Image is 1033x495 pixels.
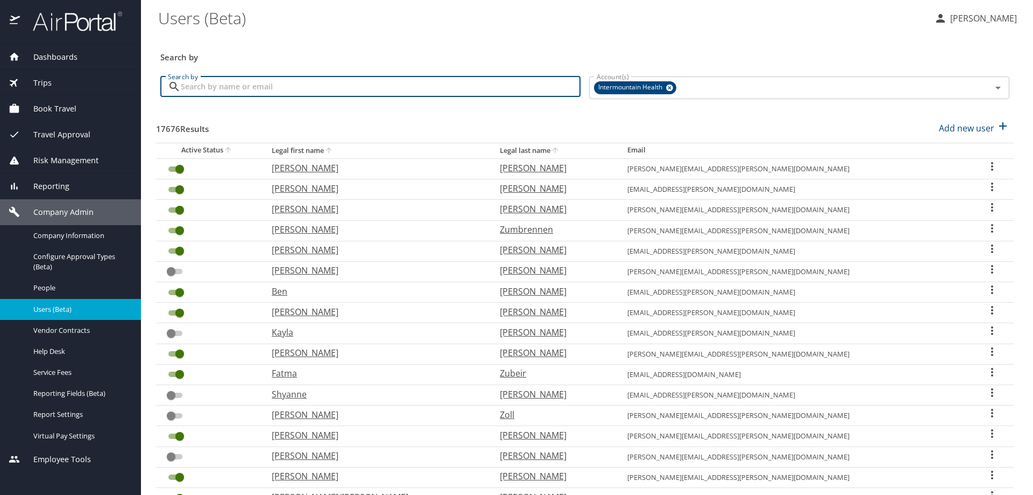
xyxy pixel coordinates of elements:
[947,12,1017,25] p: [PERSON_NAME]
[272,470,478,483] p: [PERSON_NAME]
[21,11,122,32] img: airportal-logo.png
[500,388,606,401] p: [PERSON_NAME]
[272,367,478,380] p: Fatma
[156,116,209,135] h3: 17676 Results
[33,346,128,357] span: Help Desk
[935,116,1014,140] button: Add new user
[181,76,581,97] input: Search by name or email
[33,252,128,272] span: Configure Approval Types (Beta)
[10,11,21,32] img: icon-airportal.png
[272,305,478,318] p: [PERSON_NAME]
[20,51,77,63] span: Dashboards
[33,231,128,241] span: Company Information
[500,326,606,339] p: [PERSON_NAME]
[272,449,478,462] p: [PERSON_NAME]
[272,326,478,339] p: Kayla
[500,367,606,380] p: Zubeir
[619,426,970,447] td: [PERSON_NAME][EMAIL_ADDRESS][PERSON_NAME][DOMAIN_NAME]
[500,162,606,175] p: [PERSON_NAME]
[500,223,606,236] p: Zumbrennen
[272,182,478,195] p: [PERSON_NAME]
[272,243,478,256] p: [PERSON_NAME]
[272,408,478,421] p: [PERSON_NAME]
[500,264,606,277] p: [PERSON_NAME]
[619,406,970,426] td: [PERSON_NAME][EMAIL_ADDRESS][PERSON_NAME][DOMAIN_NAME]
[223,145,234,156] button: sort
[20,155,98,166] span: Risk Management
[619,220,970,241] td: [PERSON_NAME][EMAIL_ADDRESS][PERSON_NAME][DOMAIN_NAME]
[500,203,606,215] p: [PERSON_NAME]
[619,303,970,323] td: [EMAIL_ADDRESS][PERSON_NAME][DOMAIN_NAME]
[500,429,606,442] p: [PERSON_NAME]
[619,467,970,487] td: [PERSON_NAME][EMAIL_ADDRESS][PERSON_NAME][DOMAIN_NAME]
[272,429,478,442] p: [PERSON_NAME]
[619,364,970,385] td: [EMAIL_ADDRESS][DOMAIN_NAME]
[272,203,478,215] p: [PERSON_NAME]
[20,103,76,115] span: Book Travel
[619,282,970,303] td: [EMAIL_ADDRESS][PERSON_NAME][DOMAIN_NAME]
[619,344,970,364] td: [PERSON_NAME][EMAIL_ADDRESS][PERSON_NAME][DOMAIN_NAME]
[272,264,478,277] p: [PERSON_NAME]
[930,9,1021,28] button: [PERSON_NAME]
[619,143,970,158] th: Email
[619,323,970,344] td: [EMAIL_ADDRESS][PERSON_NAME][DOMAIN_NAME]
[550,146,561,156] button: sort
[158,1,925,34] h1: Users (Beta)
[619,158,970,179] td: [PERSON_NAME][EMAIL_ADDRESS][PERSON_NAME][DOMAIN_NAME]
[619,385,970,406] td: [EMAIL_ADDRESS][PERSON_NAME][DOMAIN_NAME]
[272,162,478,175] p: [PERSON_NAME]
[324,146,335,156] button: sort
[500,449,606,462] p: [PERSON_NAME]
[500,470,606,483] p: [PERSON_NAME]
[594,82,669,93] span: Intermountain Health
[272,285,478,298] p: Ben
[990,80,1006,95] button: Open
[500,285,606,298] p: [PERSON_NAME]
[20,77,52,89] span: Trips
[33,283,128,293] span: People
[500,408,606,421] p: Zoll
[491,143,619,158] th: Legal last name
[272,223,478,236] p: [PERSON_NAME]
[500,305,606,318] p: [PERSON_NAME]
[33,304,128,315] span: Users (Beta)
[160,45,1009,64] h3: Search by
[33,367,128,378] span: Service Fees
[20,129,90,141] span: Travel Approval
[156,143,263,158] th: Active Status
[33,388,128,399] span: Reporting Fields (Beta)
[272,346,478,359] p: [PERSON_NAME]
[20,454,91,465] span: Employee Tools
[619,261,970,282] td: [PERSON_NAME][EMAIL_ADDRESS][PERSON_NAME][DOMAIN_NAME]
[33,431,128,441] span: Virtual Pay Settings
[500,182,606,195] p: [PERSON_NAME]
[619,447,970,467] td: [PERSON_NAME][EMAIL_ADDRESS][PERSON_NAME][DOMAIN_NAME]
[619,200,970,220] td: [PERSON_NAME][EMAIL_ADDRESS][PERSON_NAME][DOMAIN_NAME]
[619,241,970,261] td: [EMAIL_ADDRESS][PERSON_NAME][DOMAIN_NAME]
[33,325,128,336] span: Vendor Contracts
[263,143,491,158] th: Legal first name
[33,409,128,420] span: Report Settings
[20,206,94,218] span: Company Admin
[272,388,478,401] p: Shyanne
[500,243,606,256] p: [PERSON_NAME]
[619,179,970,200] td: [EMAIL_ADDRESS][PERSON_NAME][DOMAIN_NAME]
[20,180,69,192] span: Reporting
[939,122,994,135] p: Add new user
[500,346,606,359] p: [PERSON_NAME]
[594,81,676,94] div: Intermountain Health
